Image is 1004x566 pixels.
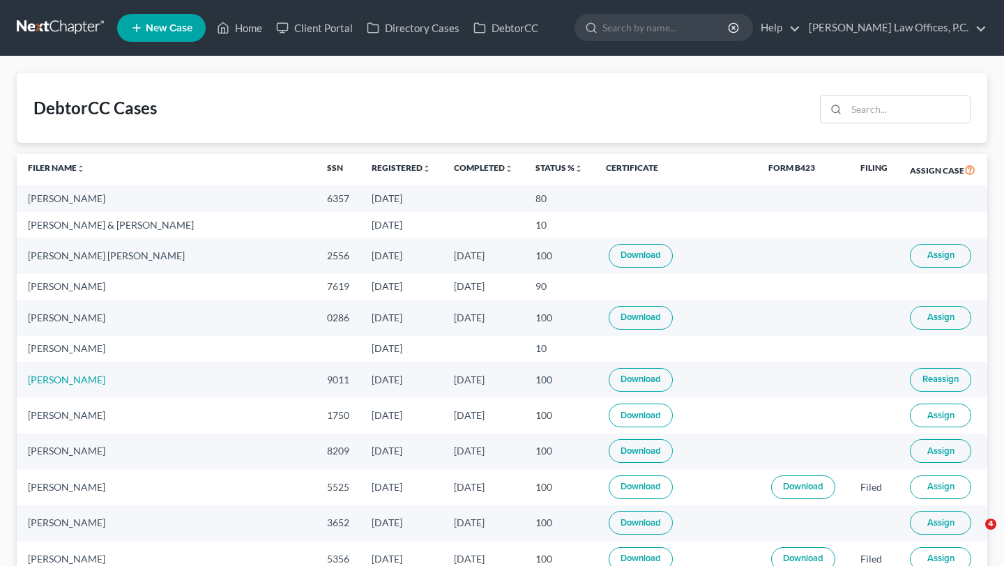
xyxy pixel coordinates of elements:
a: Download [609,511,673,535]
span: Assign [927,553,954,564]
a: Directory Cases [360,15,466,40]
td: 100 [524,300,594,335]
a: Download [609,368,673,392]
div: 3652 [327,516,349,530]
div: [PERSON_NAME] [28,480,305,494]
a: Download [609,439,673,463]
div: [PERSON_NAME] [28,192,305,206]
span: Assign [927,250,954,261]
td: [DATE] [360,397,443,433]
td: [DATE] [360,362,443,397]
button: Assign [910,306,971,330]
a: Home [210,15,269,40]
th: Certificate [595,154,757,186]
a: Download [609,306,673,330]
button: Assign [910,475,971,499]
div: 9011 [327,373,349,387]
td: [DATE] [360,185,443,211]
td: [DATE] [360,274,443,300]
th: Filing [849,154,899,186]
div: 1750 [327,408,349,422]
a: Download [609,244,673,268]
div: Filed [860,480,888,494]
div: 5356 [327,552,349,566]
td: 80 [524,185,594,211]
span: 4 [985,519,996,530]
div: 6357 [327,192,349,206]
a: DebtorCC [466,15,545,40]
td: [DATE] [443,434,525,469]
td: 100 [524,362,594,397]
span: Assign [927,517,954,528]
td: 10 [524,212,594,238]
th: SSN [316,154,360,186]
a: Completedunfold_more [454,162,513,173]
th: Assign Case [899,154,987,186]
td: [DATE] [443,238,525,273]
i: unfold_more [505,165,513,173]
td: 100 [524,397,594,433]
td: [DATE] [443,274,525,300]
td: 90 [524,274,594,300]
td: [DATE] [360,336,443,362]
button: Assign [910,244,971,268]
div: [PERSON_NAME] [28,444,305,458]
td: [DATE] [443,469,525,505]
div: 2556 [327,249,349,263]
td: [DATE] [360,469,443,505]
div: [PERSON_NAME] [28,311,305,325]
td: [DATE] [360,212,443,238]
div: 0286 [327,311,349,325]
a: Help [754,15,800,40]
span: Reassign [922,374,959,385]
a: Download [771,475,835,499]
iframe: Intercom live chat [957,519,990,552]
td: 100 [524,469,594,505]
input: Search by name... [602,15,730,40]
td: 100 [524,238,594,273]
span: Assign [927,312,954,323]
div: [PERSON_NAME] [28,342,305,355]
i: unfold_more [423,165,431,173]
td: [DATE] [360,505,443,541]
button: Reassign [910,368,971,392]
div: 5525 [327,480,349,494]
th: Form B423 [757,154,850,186]
a: Registeredunfold_more [372,162,431,173]
td: [DATE] [443,397,525,433]
div: [PERSON_NAME] [PERSON_NAME] [28,249,305,263]
a: [PERSON_NAME] [28,374,105,385]
td: [DATE] [360,300,443,335]
td: [DATE] [360,434,443,469]
input: Search... [846,96,970,123]
div: Filed [860,552,888,566]
div: 8209 [327,444,349,458]
td: [DATE] [443,505,525,541]
a: Download [609,404,673,427]
i: unfold_more [575,165,583,173]
td: [DATE] [443,300,525,335]
a: Download [609,475,673,499]
i: unfold_more [77,165,85,173]
span: Assign [927,410,954,421]
div: [PERSON_NAME] [28,408,305,422]
a: Client Portal [269,15,360,40]
button: Assign [910,511,971,535]
a: Status %unfold_more [535,162,583,173]
div: DebtorCC Cases [33,97,157,119]
a: [PERSON_NAME] Law Offices, P.C. [802,15,987,40]
div: 7619 [327,280,349,293]
button: Assign [910,404,971,427]
span: Assign [927,481,954,492]
span: Assign [927,445,954,457]
td: 100 [524,434,594,469]
td: [DATE] [443,362,525,397]
div: [PERSON_NAME] [28,552,305,566]
div: [PERSON_NAME] [28,516,305,530]
td: [DATE] [360,238,443,273]
div: [PERSON_NAME] & [PERSON_NAME] [28,218,305,232]
div: [PERSON_NAME] [28,280,305,293]
td: 100 [524,505,594,541]
button: Assign [910,439,971,463]
td: 10 [524,336,594,362]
